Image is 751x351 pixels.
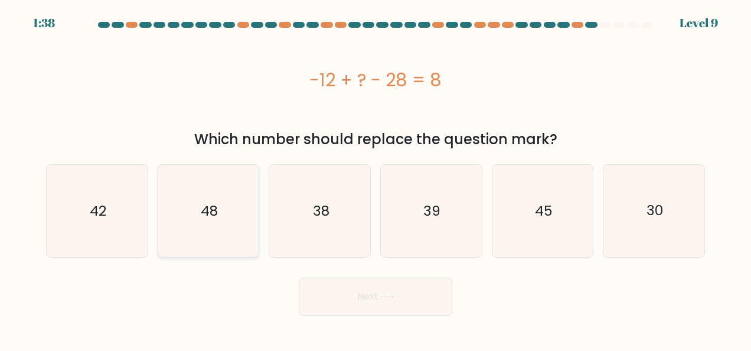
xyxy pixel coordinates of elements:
div: Level 9 [680,14,718,32]
text: 30 [646,201,663,220]
div: -12 + ? - 28 = 8 [46,67,705,93]
text: 42 [90,201,106,220]
div: Which number should replace the question mark? [53,129,698,150]
button: Next [299,278,452,316]
text: 48 [201,201,218,220]
text: 45 [535,201,553,220]
text: 39 [423,201,440,220]
text: 38 [312,201,329,220]
div: 1:38 [33,14,55,32]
